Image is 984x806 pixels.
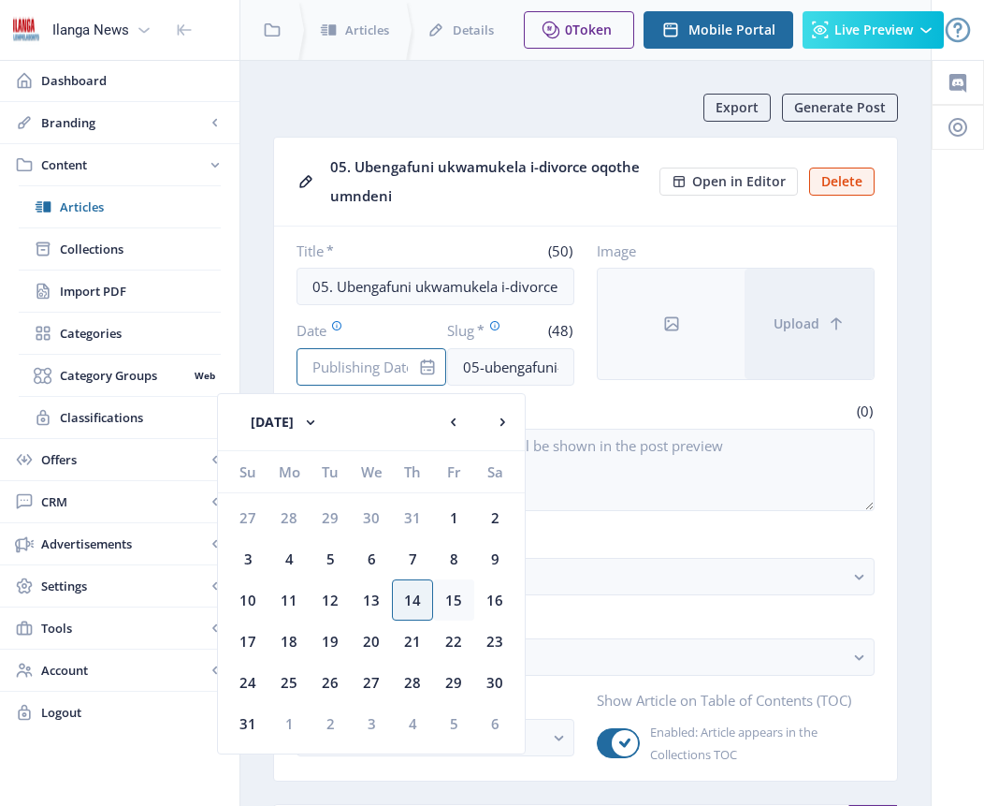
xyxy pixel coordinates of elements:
[433,451,474,492] div: Fr
[447,348,575,386] input: this-is-how-a-slug-looks-like
[268,451,310,492] div: Mo
[854,402,875,420] span: (0)
[19,271,221,312] a: Import PDF
[297,638,875,676] button: Choose Classifications
[41,155,206,174] span: Content
[310,621,351,662] div: 19
[774,316,819,331] span: Upload
[433,662,474,703] div: 29
[310,703,351,744] div: 2
[474,497,515,538] div: 2
[227,621,268,662] div: 17
[41,619,206,637] span: Tools
[351,538,392,579] div: 6
[310,451,351,492] div: Tu
[433,621,474,662] div: 22
[233,403,338,441] button: [DATE]
[392,579,433,621] div: 14
[351,451,392,492] div: We
[19,228,221,270] a: Collections
[392,662,433,703] div: 28
[188,366,221,385] nb-badge: Web
[227,703,268,744] div: 31
[297,242,428,260] label: Title
[41,703,224,722] span: Logout
[52,9,129,51] div: Ilanga News
[644,11,793,49] button: Mobile Portal
[19,397,221,438] a: Classifications
[351,579,392,621] div: 13
[688,22,775,37] span: Mobile Portal
[453,21,494,39] span: Details
[834,22,913,37] span: Live Preview
[392,538,433,579] div: 7
[597,691,860,710] label: Show Article on Table of Contents (TOC)
[745,269,874,379] button: Upload
[716,100,759,115] span: Export
[794,100,886,115] span: Generate Post
[60,198,221,216] span: Articles
[19,355,221,396] a: Category GroupsWeb
[433,538,474,579] div: 8
[268,497,310,538] div: 28
[60,366,188,385] span: Category Groups
[310,497,351,538] div: 29
[351,703,392,744] div: 3
[640,721,875,766] span: Enabled: Article appears in the Collections TOC
[297,558,875,595] button: Choose Categories
[330,153,648,211] div: 05. Ubengafuni ukwamukela i-divorce oqothe umndeni
[474,451,515,492] div: Sa
[474,579,515,621] div: 16
[418,358,437,376] nb-icon: info
[692,174,786,189] span: Open in Editor
[392,451,433,492] div: Th
[809,168,875,196] button: Delete
[345,21,389,39] span: Articles
[41,113,206,132] span: Branding
[227,451,268,492] div: Su
[433,703,474,744] div: 5
[60,324,221,343] span: Categories
[447,320,503,341] label: Slug
[310,579,351,621] div: 12
[782,94,898,122] button: Generate Post
[268,703,310,744] div: 1
[11,15,41,45] img: 6e32966d-d278-493e-af78-9af65f0c2223.png
[351,621,392,662] div: 20
[474,538,515,579] div: 9
[19,186,221,227] a: Articles
[41,661,206,680] span: Account
[268,538,310,579] div: 4
[351,497,392,538] div: 30
[433,497,474,538] div: 1
[545,242,574,260] span: (50)
[227,662,268,703] div: 24
[41,71,224,90] span: Dashboard
[703,94,771,122] button: Export
[41,577,206,595] span: Settings
[310,662,351,703] div: 26
[41,535,206,553] span: Advertisements
[572,21,612,38] span: Token
[433,579,474,621] div: 15
[474,621,515,662] div: 23
[297,348,446,386] input: Publishing Date
[474,662,515,703] div: 30
[659,168,798,196] button: Open in Editor
[227,538,268,579] div: 3
[227,579,268,621] div: 10
[19,313,221,354] a: Categories
[297,268,574,305] input: Type Article Title ...
[803,11,944,49] button: Live Preview
[41,492,206,511] span: CRM
[392,703,433,744] div: 4
[351,662,392,703] div: 27
[310,538,351,579] div: 5
[297,610,860,631] label: Classifications
[597,242,860,260] label: Image
[60,408,221,427] span: Classifications
[227,497,268,538] div: 27
[392,621,433,662] div: 21
[268,662,310,703] div: 25
[297,320,410,341] label: Date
